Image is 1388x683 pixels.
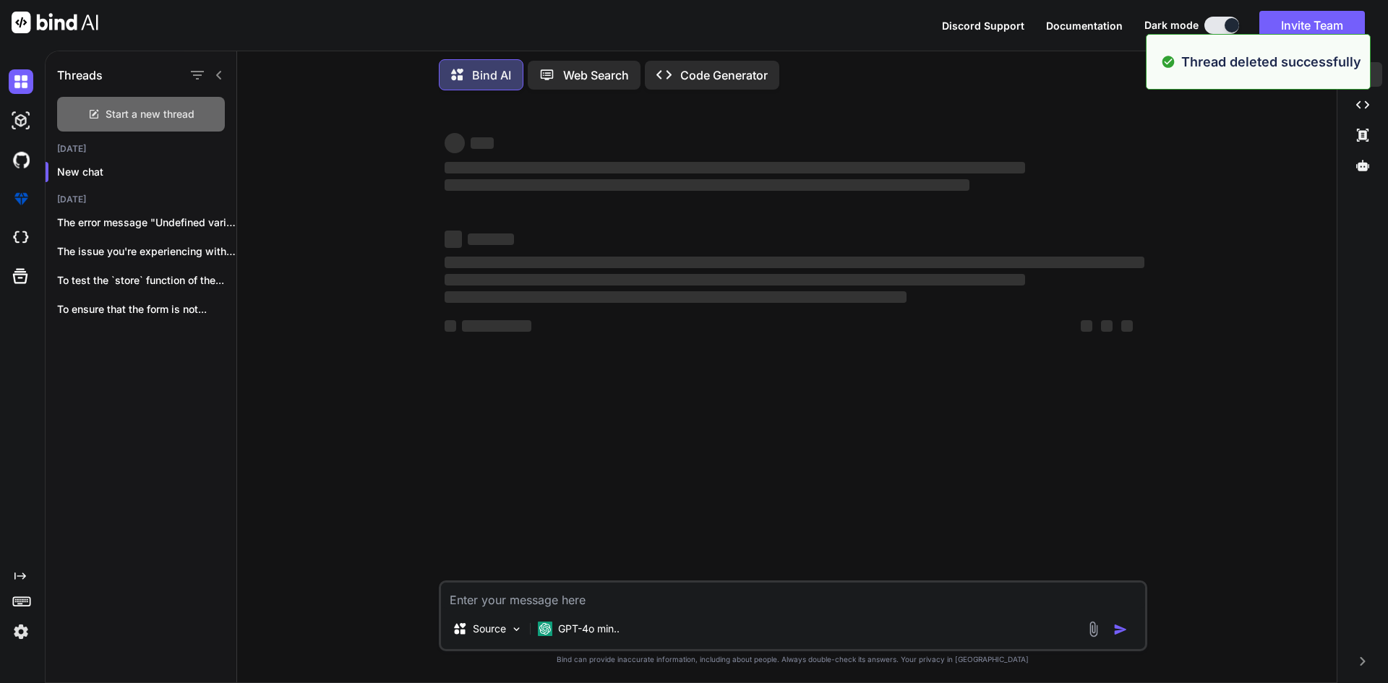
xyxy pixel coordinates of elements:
p: Source [473,622,506,636]
span: Documentation [1046,20,1123,32]
p: Thread deleted successfully [1181,52,1361,72]
span: ‌ [445,320,456,332]
p: To ensure that the form is not... [57,302,236,317]
p: To test the `store` function of the... [57,273,236,288]
span: ‌ [445,274,1025,285]
img: cloudideIcon [9,225,33,250]
h2: [DATE] [46,143,236,155]
h1: Threads [57,66,103,84]
button: Invite Team [1259,11,1365,40]
span: ‌ [468,233,514,245]
p: The error message "Undefined variable $vacations" suggests... [57,215,236,230]
img: premium [9,186,33,211]
span: ‌ [1101,320,1113,332]
span: ‌ [1121,320,1133,332]
img: Pick Models [510,623,523,635]
img: Bind AI [12,12,98,33]
span: Dark mode [1144,18,1199,33]
img: icon [1113,622,1128,637]
img: GPT-4o mini [538,622,552,636]
p: Bind can provide inaccurate information, including about people. Always double-check its answers.... [439,654,1147,665]
img: darkChat [9,69,33,94]
img: settings [9,619,33,644]
span: ‌ [445,179,969,191]
span: ‌ [445,133,465,153]
span: ‌ [445,257,1144,268]
p: New chat [57,165,236,179]
button: Discord Support [942,18,1024,33]
span: ‌ [462,320,531,332]
button: Documentation [1046,18,1123,33]
span: Start a new thread [106,107,194,121]
span: ‌ [445,231,462,248]
img: darkAi-studio [9,108,33,133]
p: Code Generator [680,66,768,84]
span: ‌ [1081,320,1092,332]
p: Web Search [563,66,629,84]
p: GPT-4o min.. [558,622,620,636]
img: attachment [1085,621,1102,637]
h2: [DATE] [46,194,236,205]
span: Discord Support [942,20,1024,32]
img: githubDark [9,147,33,172]
span: ‌ [471,137,494,149]
span: ‌ [445,162,1025,173]
span: ‌ [445,291,907,303]
p: The issue you're experiencing with the breaks... [57,244,236,259]
img: alert [1161,52,1175,72]
p: Bind AI [472,66,511,84]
